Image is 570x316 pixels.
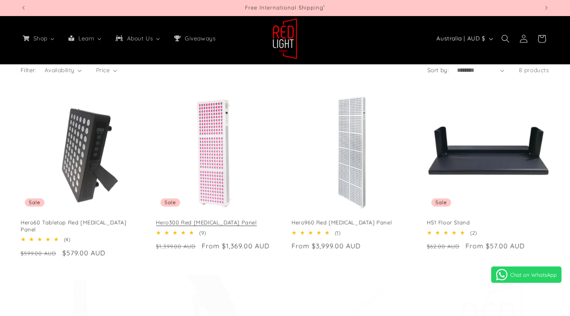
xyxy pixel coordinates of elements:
[16,30,61,47] a: Shop
[245,4,325,11] span: Free International Shipping¹
[32,35,48,42] span: Shop
[497,30,515,48] summary: Search
[125,35,154,42] span: About Us
[432,31,497,47] button: Australia | AUD $
[21,219,143,233] a: Hero60 Tabletop Red [MEDICAL_DATA] Panel
[510,271,557,278] span: Chat on WhatsApp
[96,66,110,74] span: Price
[167,30,221,47] a: Giveaways
[61,30,108,47] a: Learn
[77,35,95,42] span: Learn
[427,219,550,226] a: HS1 Floor Stand
[108,30,167,47] a: About Us
[45,66,75,74] span: Availability
[96,66,117,75] summary: Price
[427,66,449,74] label: Sort by:
[519,66,549,74] span: 8 products
[183,35,217,42] span: Giveaways
[21,66,36,75] h2: Filter:
[45,66,82,75] summary: Availability (0 selected)
[491,266,562,283] a: Chat on WhatsApp
[270,15,301,62] a: Red Light Hero
[273,18,297,59] img: Red Light Hero
[156,219,279,226] a: Hero300 Red [MEDICAL_DATA] Panel
[437,34,485,43] span: Australia | AUD $
[292,219,414,226] a: Hero960 Red [MEDICAL_DATA] Panel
